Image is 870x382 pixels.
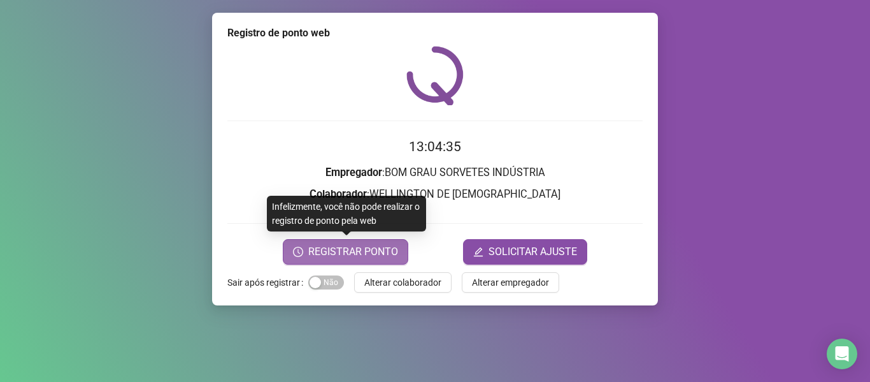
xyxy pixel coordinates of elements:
[463,239,587,265] button: editSOLICITAR AJUSTE
[308,244,398,260] span: REGISTRAR PONTO
[227,165,643,181] h3: : BOM GRAU SORVETES INDÚSTRIA
[227,26,643,41] div: Registro de ponto web
[227,272,308,293] label: Sair após registrar
[473,247,483,257] span: edit
[827,339,857,369] div: Open Intercom Messenger
[293,247,303,257] span: clock-circle
[488,244,577,260] span: SOLICITAR AJUSTE
[354,272,452,293] button: Alterar colaborador
[325,166,382,179] strong: Empregador
[283,239,408,265] button: REGISTRAR PONTO
[310,188,367,200] strong: Colaborador
[364,275,441,290] span: Alterar colaborador
[472,275,549,290] span: Alterar empregador
[227,186,643,203] h3: : WELLINGTON DE [DEMOGRAPHIC_DATA]
[267,196,426,231] div: Infelizmente, você não pode realizar o registro de ponto pela web
[462,272,559,293] button: Alterar empregador
[406,46,464,105] img: QRPoint
[409,139,461,154] time: 13:04:35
